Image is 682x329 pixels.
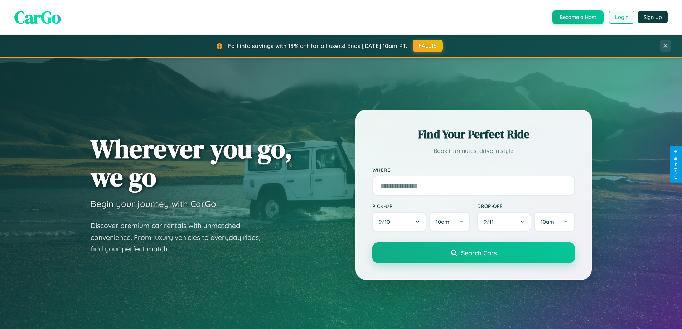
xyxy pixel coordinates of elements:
[609,11,634,24] button: Login
[91,220,270,255] p: Discover premium car rentals with unmatched convenience. From luxury vehicles to everyday rides, ...
[477,212,532,232] button: 9/11
[673,150,678,179] div: Give Feedback
[91,198,216,209] h3: Begin your journey with CarGo
[372,212,427,232] button: 9/10
[372,167,575,173] label: Where
[228,42,407,49] span: Fall into savings with 15% off for all users! Ends [DATE] 10am PT.
[484,218,497,225] span: 9 / 11
[14,5,61,29] span: CarGo
[379,218,393,225] span: 9 / 10
[436,218,449,225] span: 10am
[477,203,575,209] label: Drop-off
[534,212,575,232] button: 10am
[638,11,668,23] button: Sign Up
[461,249,497,257] span: Search Cars
[541,218,554,225] span: 10am
[372,146,575,156] p: Book in minutes, drive in style
[91,135,292,191] h1: Wherever you go, we go
[413,40,443,52] button: FALL15
[372,242,575,263] button: Search Cars
[429,212,470,232] button: 10am
[372,203,470,209] label: Pick-up
[372,126,575,142] h2: Find Your Perfect Ride
[552,10,604,24] button: Become a Host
